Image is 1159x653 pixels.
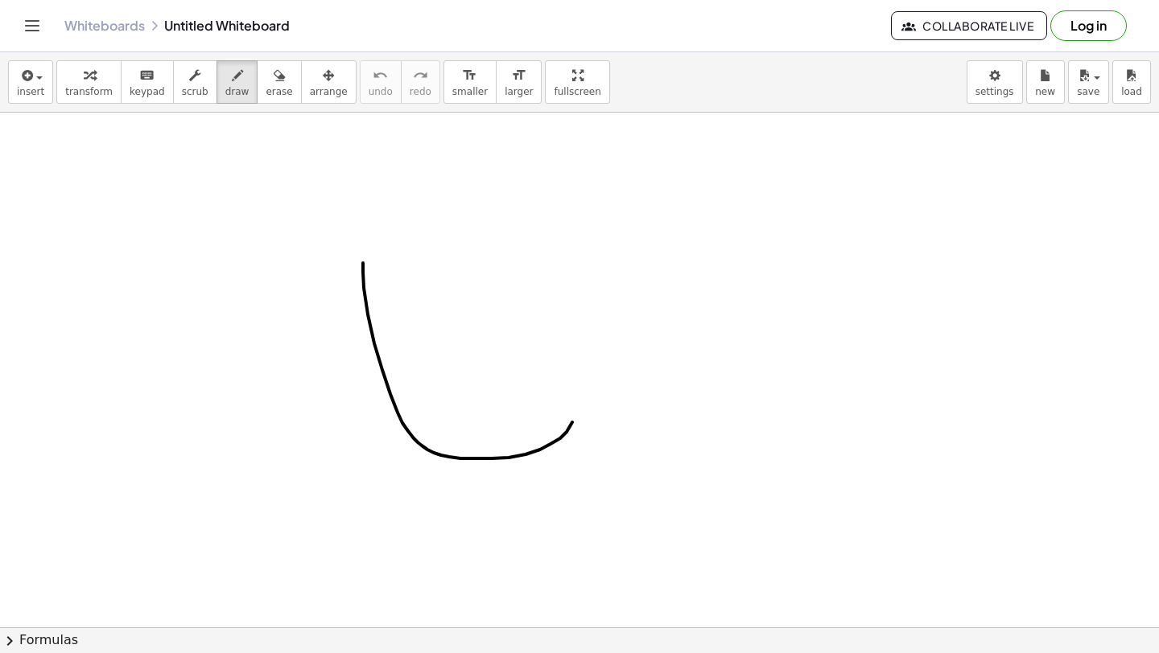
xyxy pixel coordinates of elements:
button: erase [257,60,301,104]
button: arrange [301,60,357,104]
button: draw [217,60,258,104]
button: format_sizelarger [496,60,542,104]
span: arrange [310,86,348,97]
button: format_sizesmaller [443,60,497,104]
button: settings [967,60,1023,104]
span: redo [410,86,431,97]
span: smaller [452,86,488,97]
i: undo [373,66,388,85]
button: transform [56,60,122,104]
span: larger [505,86,533,97]
span: new [1035,86,1055,97]
span: fullscreen [554,86,600,97]
span: keypad [130,86,165,97]
i: redo [413,66,428,85]
span: draw [225,86,250,97]
i: format_size [511,66,526,85]
a: Whiteboards [64,18,145,34]
button: save [1068,60,1109,104]
span: erase [266,86,292,97]
span: save [1077,86,1099,97]
button: undoundo [360,60,402,104]
button: keyboardkeypad [121,60,174,104]
span: undo [369,86,393,97]
span: scrub [182,86,208,97]
button: insert [8,60,53,104]
button: Toggle navigation [19,13,45,39]
button: fullscreen [545,60,609,104]
button: redoredo [401,60,440,104]
i: keyboard [139,66,155,85]
button: new [1026,60,1065,104]
button: Log in [1050,10,1127,41]
span: settings [975,86,1014,97]
span: transform [65,86,113,97]
span: Collaborate Live [905,18,1033,33]
button: scrub [173,60,217,104]
span: insert [17,86,44,97]
i: format_size [462,66,477,85]
button: load [1112,60,1151,104]
button: Collaborate Live [891,11,1047,40]
span: load [1121,86,1142,97]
